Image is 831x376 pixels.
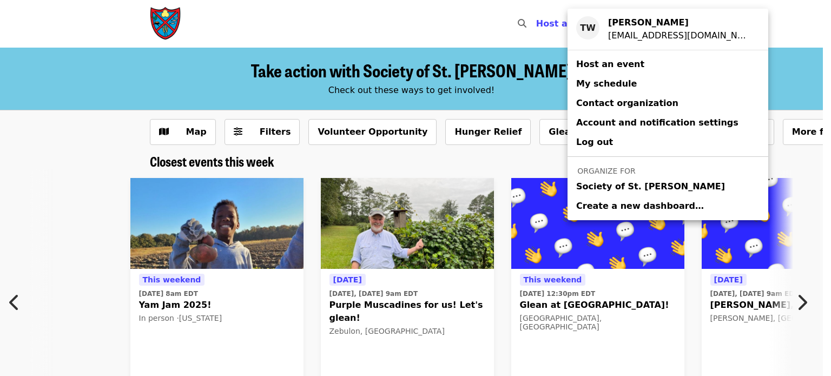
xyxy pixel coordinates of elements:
[576,78,637,89] span: My schedule
[576,98,678,108] span: Contact organization
[576,137,613,147] span: Log out
[576,201,704,211] span: Create a new dashboard…
[568,55,768,74] a: Host an event
[576,59,644,69] span: Host an event
[576,117,738,128] span: Account and notification settings
[568,177,768,196] a: Society of St. [PERSON_NAME]
[577,167,635,175] span: Organize for
[608,29,751,42] div: nc-glean@endhunger.org
[576,16,599,39] div: TW
[576,180,725,193] span: Society of St. [PERSON_NAME]
[568,94,768,113] a: Contact organization
[568,74,768,94] a: My schedule
[568,113,768,133] a: Account and notification settings
[568,196,768,216] a: Create a new dashboard…
[568,13,768,45] a: TW[PERSON_NAME][EMAIL_ADDRESS][DOMAIN_NAME]
[608,16,751,29] div: Taylor Wolfe
[608,17,689,28] strong: [PERSON_NAME]
[568,133,768,152] a: Log out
